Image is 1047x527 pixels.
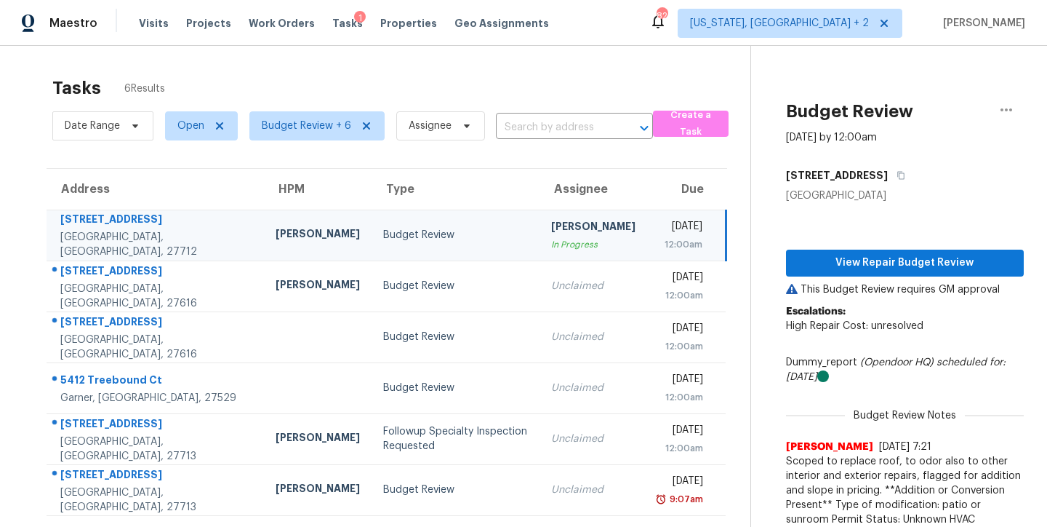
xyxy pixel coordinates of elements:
[60,416,252,435] div: [STREET_ADDRESS]
[845,408,965,423] span: Budget Review Notes
[60,212,252,230] div: [STREET_ADDRESS]
[786,104,913,119] h2: Budget Review
[659,390,703,405] div: 12:00am
[383,381,528,395] div: Budget Review
[383,228,528,242] div: Budget Review
[798,254,1012,272] span: View Repair Budget Review
[264,169,372,210] th: HPM
[60,373,252,391] div: 5412 Treebound Ct
[60,314,252,333] div: [STREET_ADDRESS]
[60,263,252,282] div: [STREET_ADDRESS]
[276,430,360,448] div: [PERSON_NAME]
[496,116,612,139] input: Search by address
[659,321,703,339] div: [DATE]
[60,333,252,362] div: [GEOGRAPHIC_DATA], [GEOGRAPHIC_DATA], 27616
[372,169,539,210] th: Type
[60,435,252,464] div: [GEOGRAPHIC_DATA], [GEOGRAPHIC_DATA], 27713
[659,372,703,390] div: [DATE]
[786,355,1024,384] div: Dummy_report
[647,169,726,210] th: Due
[786,440,873,454] span: [PERSON_NAME]
[786,357,1006,382] i: scheduled for: [DATE]
[551,483,635,497] div: Unclaimed
[551,330,635,344] div: Unclaimed
[786,250,1024,277] button: View Repair Budget Review
[177,119,204,133] span: Open
[65,119,120,133] span: Date Range
[454,16,549,31] span: Geo Assignments
[60,486,252,515] div: [GEOGRAPHIC_DATA], [GEOGRAPHIC_DATA], 27713
[186,16,231,31] span: Projects
[659,423,703,441] div: [DATE]
[380,16,437,31] span: Properties
[539,169,647,210] th: Assignee
[551,279,635,293] div: Unclaimed
[551,219,635,237] div: [PERSON_NAME]
[551,381,635,395] div: Unclaimed
[659,339,703,354] div: 12:00am
[634,118,654,138] button: Open
[786,282,1024,297] p: This Budget Review requires GM approval
[860,357,934,368] i: (Opendoor HQ)
[879,442,931,452] span: [DATE] 7:21
[659,288,703,303] div: 12:00am
[937,16,1025,31] span: [PERSON_NAME]
[690,16,869,31] span: [US_STATE], [GEOGRAPHIC_DATA] + 2
[276,277,360,296] div: [PERSON_NAME]
[786,130,877,145] div: [DATE] by 12:00am
[786,321,923,331] span: High Repair Cost: unresolved
[383,424,528,453] div: Followup Specialty Inspection Requested
[659,237,702,252] div: 12:00am
[383,330,528,344] div: Budget Review
[124,82,165,96] span: 6 Results
[60,230,252,259] div: [GEOGRAPHIC_DATA], [GEOGRAPHIC_DATA], 27712
[551,237,635,252] div: In Progress
[383,483,528,497] div: Budget Review
[667,492,703,507] div: 9:07am
[888,162,907,189] button: Copy Address
[786,189,1024,203] div: [GEOGRAPHIC_DATA]
[659,474,703,492] div: [DATE]
[659,219,702,237] div: [DATE]
[786,306,846,317] b: Escalations:
[354,11,366,25] div: 1
[60,282,252,311] div: [GEOGRAPHIC_DATA], [GEOGRAPHIC_DATA], 27616
[262,119,351,133] span: Budget Review + 6
[60,467,252,486] div: [STREET_ADDRESS]
[660,107,721,140] span: Create a Task
[659,441,703,456] div: 12:00am
[49,16,97,31] span: Maestro
[332,18,363,28] span: Tasks
[657,9,667,23] div: 82
[60,391,252,405] div: Garner, [GEOGRAPHIC_DATA], 27529
[276,481,360,499] div: [PERSON_NAME]
[276,226,360,245] div: [PERSON_NAME]
[383,279,528,293] div: Budget Review
[786,168,888,183] h5: [STREET_ADDRESS]
[655,492,667,507] img: Overdue Alarm Icon
[47,169,264,210] th: Address
[249,16,315,31] span: Work Orders
[659,270,703,288] div: [DATE]
[551,432,635,446] div: Unclaimed
[653,111,729,137] button: Create a Task
[409,119,452,133] span: Assignee
[139,16,169,31] span: Visits
[52,81,101,95] h2: Tasks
